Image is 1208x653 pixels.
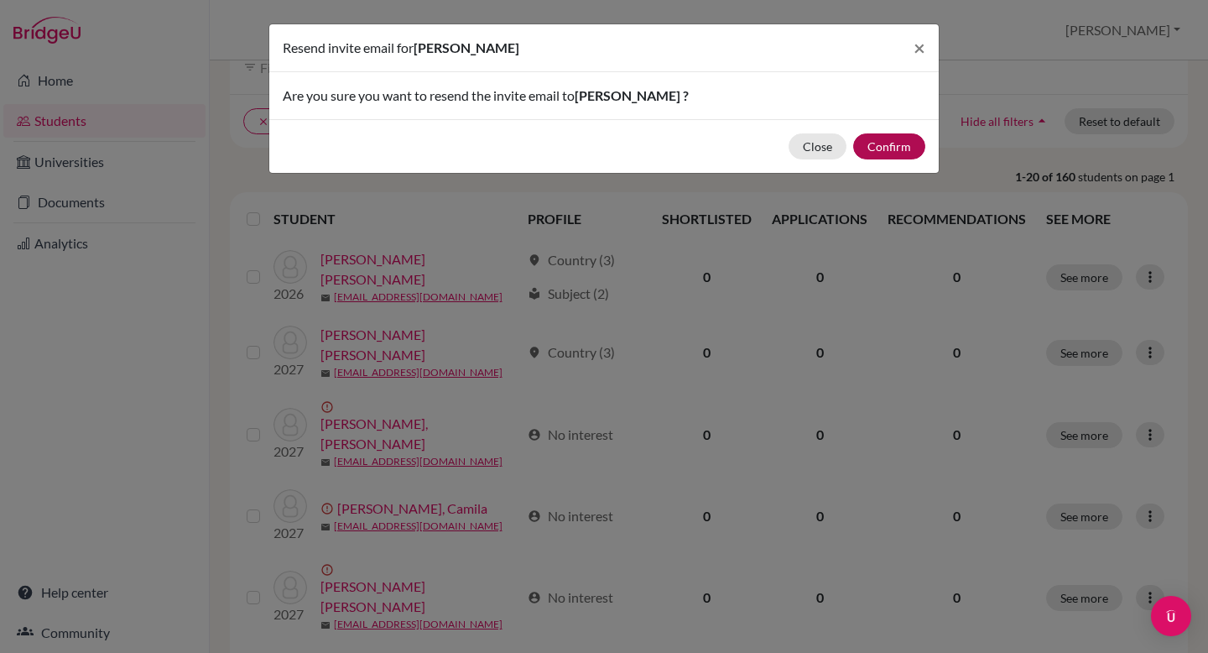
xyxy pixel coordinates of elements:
[283,86,925,106] p: Are you sure you want to resend the invite email to
[853,133,925,159] button: Confirm
[414,39,519,55] span: [PERSON_NAME]
[1151,596,1191,636] div: Open Intercom Messenger
[914,35,925,60] span: ×
[900,24,939,71] button: Close
[575,87,689,103] span: [PERSON_NAME] ?
[789,133,846,159] button: Close
[283,39,414,55] span: Resend invite email for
